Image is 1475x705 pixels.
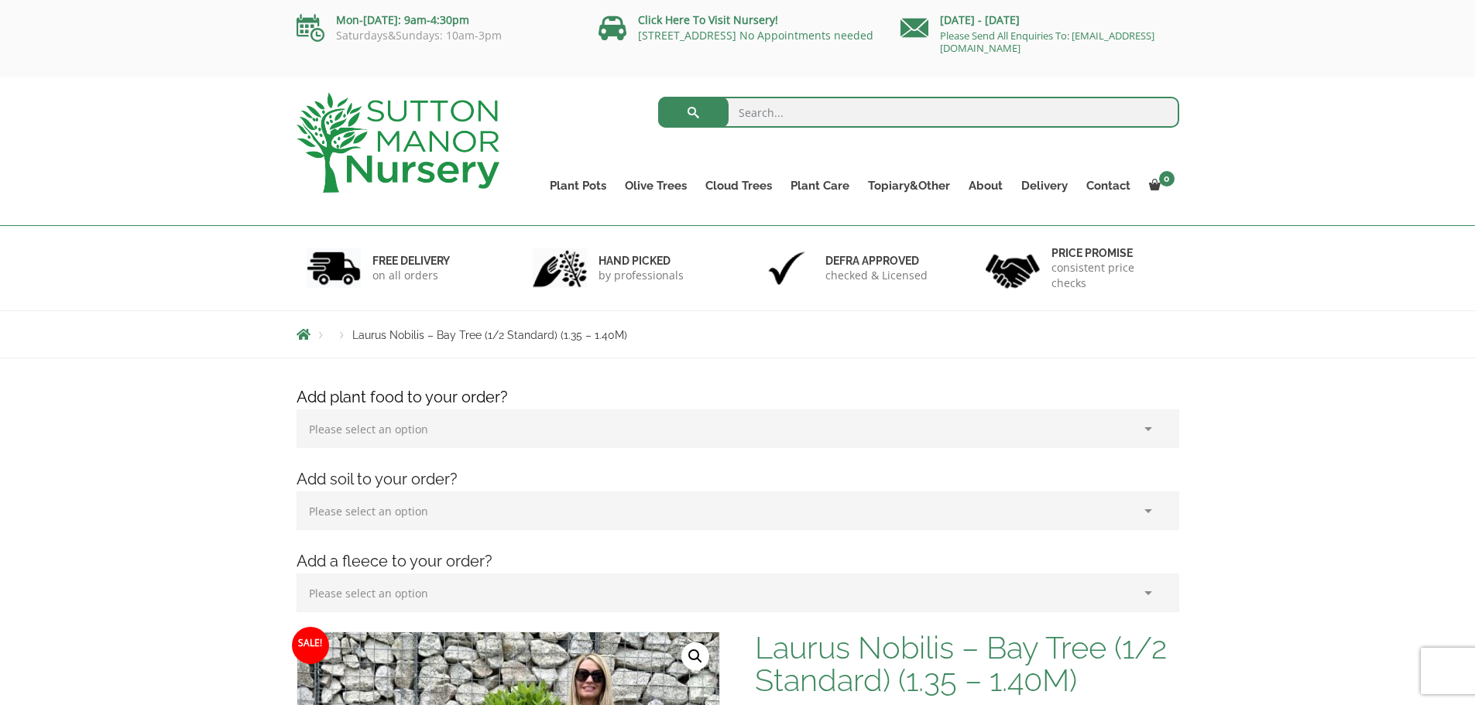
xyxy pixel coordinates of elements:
[540,175,616,197] a: Plant Pots
[1077,175,1140,197] a: Contact
[900,11,1179,29] p: [DATE] - [DATE]
[859,175,959,197] a: Topiary&Other
[599,254,684,268] h6: hand picked
[533,248,587,288] img: 2.jpg
[292,627,329,664] span: Sale!
[1051,246,1169,260] h6: Price promise
[658,97,1179,128] input: Search...
[940,29,1154,55] a: Please Send All Enquiries To: [EMAIL_ADDRESS][DOMAIN_NAME]
[760,248,814,288] img: 3.jpg
[1051,260,1169,291] p: consistent price checks
[638,28,873,43] a: [STREET_ADDRESS] No Appointments needed
[681,642,709,670] a: View full-screen image gallery
[297,11,575,29] p: Mon-[DATE]: 9am-4:30pm
[781,175,859,197] a: Plant Care
[986,245,1040,292] img: 4.jpg
[825,268,928,283] p: checked & Licensed
[297,93,499,193] img: logo
[285,467,1191,491] h4: Add soil to your order?
[285,385,1191,409] h4: Add plant food to your order?
[1012,175,1077,197] a: Delivery
[285,549,1191,573] h4: Add a fleece to your order?
[825,254,928,268] h6: Defra approved
[638,12,778,27] a: Click Here To Visit Nursery!
[959,175,1012,197] a: About
[1159,171,1175,187] span: 0
[372,254,450,268] h6: FREE DELIVERY
[696,175,781,197] a: Cloud Trees
[297,29,575,42] p: Saturdays&Sundays: 10am-3pm
[1140,175,1179,197] a: 0
[372,268,450,283] p: on all orders
[307,248,361,288] img: 1.jpg
[599,268,684,283] p: by professionals
[297,328,1179,341] nav: Breadcrumbs
[755,631,1178,696] h1: Laurus Nobilis – Bay Tree (1/2 Standard) (1.35 – 1.40M)
[616,175,696,197] a: Olive Trees
[352,329,627,341] span: Laurus Nobilis – Bay Tree (1/2 Standard) (1.35 – 1.40M)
